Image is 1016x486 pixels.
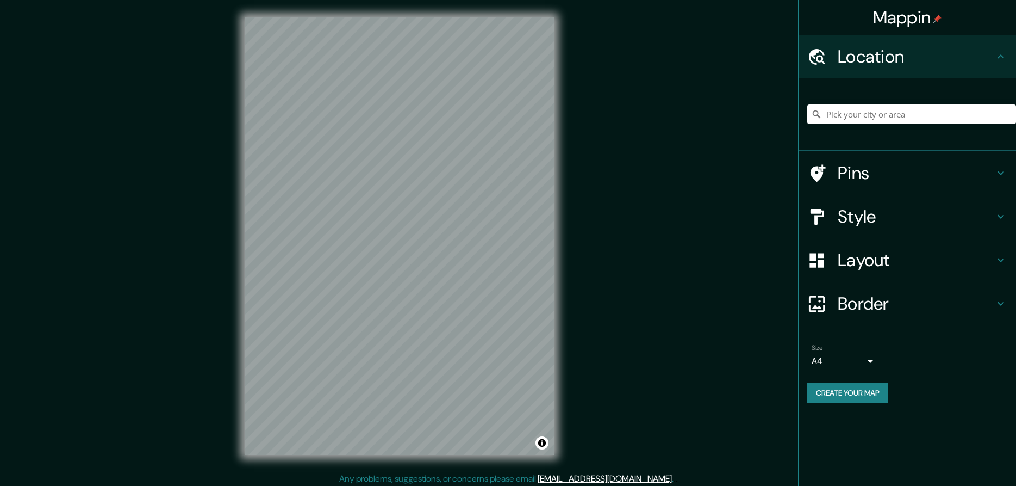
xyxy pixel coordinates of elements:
[799,151,1016,195] div: Pins
[838,162,994,184] h4: Pins
[812,353,877,370] div: A4
[339,472,674,485] p: Any problems, suggestions, or concerns please email .
[799,282,1016,325] div: Border
[245,17,554,455] canvas: Map
[873,7,942,28] h4: Mappin
[799,195,1016,238] div: Style
[812,343,823,353] label: Size
[675,472,677,485] div: .
[838,46,994,67] h4: Location
[919,444,1004,474] iframe: Help widget launcher
[838,293,994,315] h4: Border
[807,104,1016,124] input: Pick your city or area
[538,473,672,484] a: [EMAIL_ADDRESS][DOMAIN_NAME]
[807,383,888,403] button: Create your map
[799,238,1016,282] div: Layout
[838,249,994,271] h4: Layout
[838,206,994,227] h4: Style
[535,436,548,450] button: Toggle attribution
[933,15,942,23] img: pin-icon.png
[799,35,1016,78] div: Location
[674,472,675,485] div: .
